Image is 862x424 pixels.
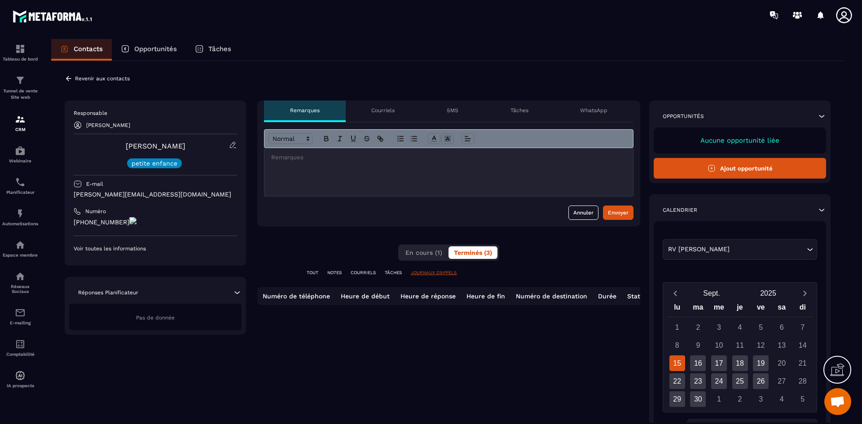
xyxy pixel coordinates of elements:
div: 5 [795,391,810,407]
div: 21 [795,355,810,371]
div: Calendar days [667,319,813,407]
p: Réseaux Sociaux [2,284,38,294]
div: 5 [753,319,769,335]
button: Ajout opportunité [654,158,826,179]
p: Planificateur [2,190,38,195]
p: CRM [2,127,38,132]
div: ve [750,301,771,317]
p: Responsable [74,109,237,117]
div: 22 [669,373,685,389]
img: formation [15,75,26,86]
a: Tâches [186,39,240,61]
p: Heure de début [341,293,390,300]
div: 29 [669,391,685,407]
p: NOTES [327,270,342,276]
a: emailemailE-mailing [2,301,38,332]
div: 8 [669,337,685,353]
div: Envoyer [608,208,629,217]
p: SMS [447,107,458,114]
div: 3 [753,391,769,407]
div: 12 [753,337,769,353]
img: formation [15,44,26,54]
p: Opportunités [663,113,704,120]
p: Courriels [371,107,395,114]
p: Webinaire [2,158,38,163]
div: lu [667,301,688,317]
img: automations [15,240,26,250]
img: logo [13,8,93,24]
img: automations [15,370,26,381]
div: Search for option [663,239,817,260]
a: formationformationTableau de bord [2,37,38,68]
p: Heure de réponse [400,293,456,300]
onoff-telecom-ce-phone-number-wrapper: [PHONE_NUMBER] [74,219,129,226]
p: COURRIELS [351,270,376,276]
button: Previous month [667,287,683,299]
div: 15 [669,355,685,371]
div: 2 [732,391,748,407]
p: Statut [627,293,647,300]
p: Opportunités [134,45,177,53]
p: Remarques [290,107,320,114]
div: 24 [711,373,727,389]
p: Tâches [510,107,528,114]
img: accountant [15,339,26,350]
div: 17 [711,355,727,371]
p: Aucune opportunité liée [663,136,817,144]
div: 26 [753,373,769,389]
p: TÂCHES [385,270,402,276]
p: Tableau de bord [2,57,38,61]
div: 9 [690,337,706,353]
div: 4 [732,319,748,335]
div: 19 [753,355,769,371]
img: social-network [15,271,26,282]
div: di [792,301,813,317]
img: actions-icon.png [129,217,136,224]
p: WhatsApp [580,107,607,114]
div: 10 [711,337,727,353]
p: TOUT [307,270,318,276]
div: 25 [732,373,748,389]
button: Open months overlay [683,285,740,301]
div: sa [771,301,792,317]
img: email [15,307,26,318]
a: Opportunités [112,39,186,61]
img: automations [15,145,26,156]
a: social-networksocial-networkRéseaux Sociaux [2,264,38,301]
p: [PERSON_NAME][EMAIL_ADDRESS][DOMAIN_NAME] [74,190,237,199]
div: 28 [795,373,810,389]
div: 16 [690,355,706,371]
div: 4 [774,391,790,407]
p: Revenir aux contacts [75,75,130,82]
p: Durée [598,293,616,300]
input: Search for option [732,245,805,254]
button: Annuler [568,205,598,220]
button: Terminés (3) [449,246,497,259]
p: Numéro [85,208,106,215]
button: Next month [796,287,813,299]
div: 11 [732,337,748,353]
div: je [730,301,751,317]
p: Numéro de destination [516,293,587,300]
span: En cours (1) [405,249,442,256]
a: formationformationTunnel de vente Site web [2,68,38,107]
p: Réponses Planificateur [78,289,138,296]
p: E-mail [86,180,103,188]
div: 23 [690,373,706,389]
img: scheduler [15,177,26,188]
a: Contacts [51,39,112,61]
p: Numéro de téléphone [263,293,330,300]
p: E-mailing [2,320,38,325]
a: automationsautomationsWebinaire [2,139,38,170]
div: 30 [690,391,706,407]
button: Envoyer [603,205,633,220]
button: Open years overlay [740,285,796,301]
p: Espace membre [2,253,38,258]
p: Heure de fin [466,293,505,300]
div: 2 [690,319,706,335]
p: petite enfance [132,160,177,166]
p: Contacts [74,45,103,53]
p: Voir toutes les informations [74,245,237,252]
div: Ouvrir le chat [824,388,851,415]
a: automationsautomationsAutomatisations [2,201,38,233]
